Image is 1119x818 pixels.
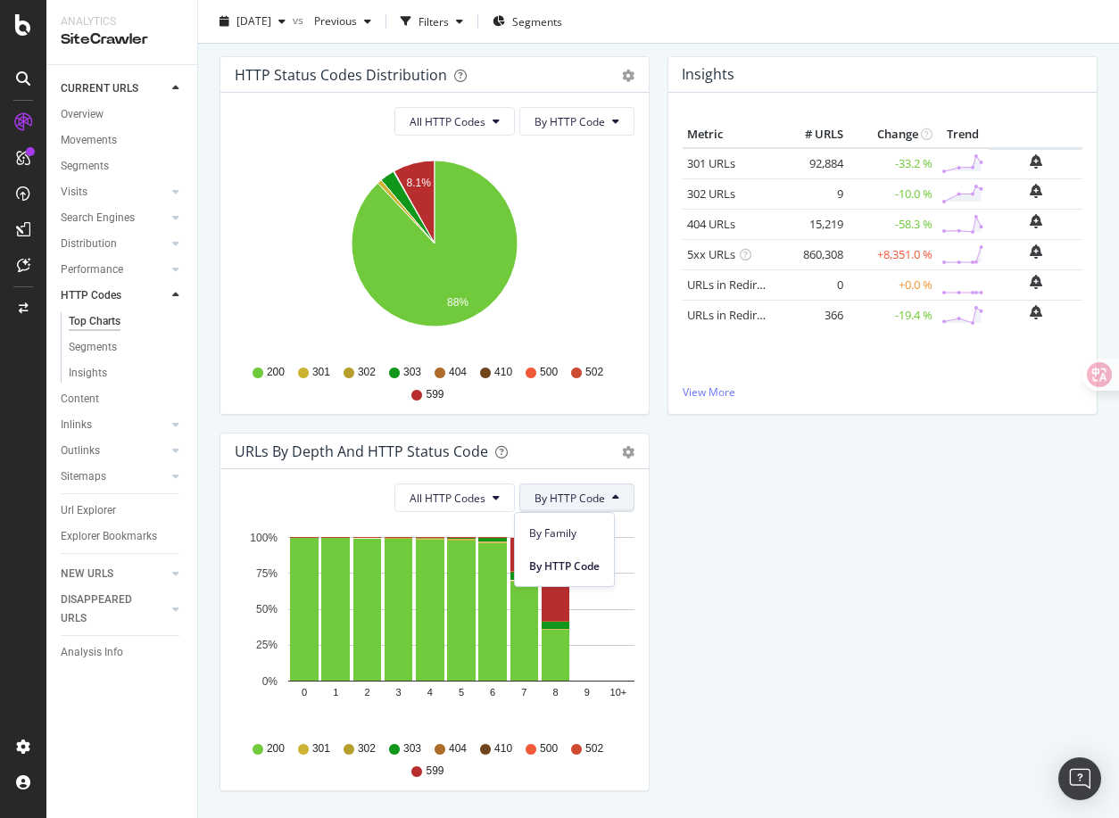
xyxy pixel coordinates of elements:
a: Outlinks [61,442,167,460]
span: 500 [540,741,558,756]
div: bell-plus [1030,305,1042,319]
div: bell-plus [1030,214,1042,228]
text: 3 [396,688,402,698]
td: +0.0 % [848,269,937,300]
div: bell-plus [1030,275,1042,289]
a: Performance [61,260,167,279]
div: Filters [419,13,449,29]
div: Movements [61,131,117,150]
span: 301 [312,365,330,380]
a: Distribution [61,235,167,253]
text: 25% [256,640,278,652]
button: All HTTP Codes [394,483,515,512]
span: 404 [449,741,467,756]
div: Analysis Info [61,643,123,662]
span: 302 [358,741,376,756]
div: Visits [61,183,87,202]
svg: A chart. [235,150,634,357]
div: Sitemaps [61,467,106,486]
text: 100% [250,532,278,544]
a: 404 URLs [687,216,735,232]
text: 10+ [610,688,627,698]
div: gear [622,446,634,459]
button: All HTTP Codes [394,107,515,136]
h4: Insights [682,62,734,87]
div: Content [61,390,99,409]
button: Previous [307,7,378,36]
span: Previous [307,13,357,29]
a: 302 URLs [687,186,735,202]
text: 88% [447,296,468,309]
td: -58.3 % [848,209,937,239]
a: Overview [61,105,185,124]
button: Filters [394,7,470,36]
td: 0 [776,269,848,300]
div: Inlinks [61,416,92,434]
div: Url Explorer [61,501,116,520]
span: 599 [426,764,443,779]
td: 92,884 [776,148,848,179]
a: CURRENT URLS [61,79,167,98]
a: Insights [69,364,185,383]
a: Content [61,390,185,409]
td: -10.0 % [848,178,937,209]
span: 2025 Sep. 19th [236,13,271,29]
a: Search Engines [61,209,167,227]
div: CURRENT URLS [61,79,138,98]
div: HTTP Status Codes Distribution [235,66,447,84]
div: bell-plus [1030,244,1042,259]
button: By HTTP Code [519,483,634,512]
span: vs [293,12,307,27]
button: Segments [485,7,569,36]
div: Top Charts [69,312,120,331]
button: By HTTP Code [519,107,634,136]
text: 8.1% [407,177,432,189]
text: 8 [552,688,558,698]
span: 302 [358,365,376,380]
text: 75% [256,567,278,580]
text: 6 [490,688,495,698]
div: Explorer Bookmarks [61,527,157,546]
div: bell-plus [1030,184,1042,198]
div: Analytics [61,14,183,29]
span: By HTTP Code [535,114,605,129]
td: 366 [776,300,848,330]
a: 301 URLs [687,155,735,171]
td: +8,351.0 % [848,239,937,269]
button: [DATE] [212,7,293,36]
text: 4 [427,688,433,698]
a: Analysis Info [61,643,185,662]
span: Segments [512,13,562,29]
span: 404 [449,365,467,380]
span: 410 [494,741,512,756]
svg: A chart. [235,526,634,733]
th: Trend [937,121,989,148]
div: Segments [69,338,117,357]
span: 301 [312,741,330,756]
div: Open Intercom Messenger [1058,757,1101,800]
a: URLs in Redirect Loop [687,277,803,293]
span: All HTTP Codes [410,491,485,506]
span: By HTTP Code [529,558,600,574]
a: HTTP Codes [61,286,167,305]
a: Segments [69,338,185,357]
div: DISAPPEARED URLS [61,591,151,628]
a: 5xx URLs [687,246,735,262]
span: By HTTP Code [535,491,605,506]
a: Sitemaps [61,467,167,486]
span: 502 [585,741,603,756]
a: Inlinks [61,416,167,434]
td: 860,308 [776,239,848,269]
span: 410 [494,365,512,380]
span: 200 [267,365,285,380]
div: gear [622,70,634,82]
a: NEW URLS [61,565,167,583]
span: 502 [585,365,603,380]
span: 303 [403,365,421,380]
div: Search Engines [61,209,135,227]
a: Explorer Bookmarks [61,527,185,546]
a: DISAPPEARED URLS [61,591,167,628]
a: View More [683,384,1082,400]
